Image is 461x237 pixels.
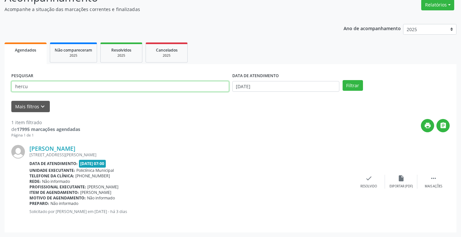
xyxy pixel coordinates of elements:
[79,160,106,167] span: [DATE] 07:00
[29,190,79,195] b: Item de agendamento:
[5,6,321,13] p: Acompanhe a situação das marcações correntes e finalizadas
[55,53,92,58] div: 2025
[425,184,442,189] div: Mais ações
[87,184,118,190] span: [PERSON_NAME]
[75,173,110,179] span: [PHONE_NUMBER]
[365,175,372,182] i: check
[156,47,178,53] span: Cancelados
[29,201,49,206] b: Preparo:
[440,122,447,129] i: 
[76,168,114,173] span: Policlínica Municipal
[50,201,78,206] span: Não informado
[29,173,74,179] b: Telefone da clínica:
[29,179,41,184] b: Rede:
[11,133,80,138] div: Página 1 de 1
[430,175,437,182] i: 
[29,161,78,166] b: Data de atendimento:
[232,71,279,81] label: DATA DE ATENDIMENTO
[29,145,75,152] a: [PERSON_NAME]
[398,175,405,182] i: insert_drive_file
[29,152,353,158] div: [STREET_ADDRESS][PERSON_NAME]
[343,80,363,91] button: Filtrar
[360,184,377,189] div: Resolvido
[436,119,450,132] button: 
[17,126,80,132] strong: 17995 marcações agendadas
[105,53,137,58] div: 2025
[11,101,50,112] button: Mais filtroskeyboard_arrow_down
[29,184,86,190] b: Profissional executante:
[15,47,36,53] span: Agendados
[150,53,183,58] div: 2025
[111,47,131,53] span: Resolvidos
[11,81,229,92] input: Nome, CNS
[390,184,413,189] div: Exportar (PDF)
[11,145,25,159] img: img
[29,195,86,201] b: Motivo de agendamento:
[42,179,70,184] span: Não informado
[39,103,46,110] i: keyboard_arrow_down
[29,209,353,214] p: Solicitado por [PERSON_NAME] em [DATE] - há 3 dias
[424,122,431,129] i: print
[29,168,75,173] b: Unidade executante:
[11,126,80,133] div: de
[344,24,401,32] p: Ano de acompanhamento
[421,119,434,132] button: print
[87,195,115,201] span: Não informado
[55,47,92,53] span: Não compareceram
[80,190,111,195] span: [PERSON_NAME]
[11,71,33,81] label: PESQUISAR
[11,119,80,126] div: 1 item filtrado
[232,81,339,92] input: Selecione um intervalo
